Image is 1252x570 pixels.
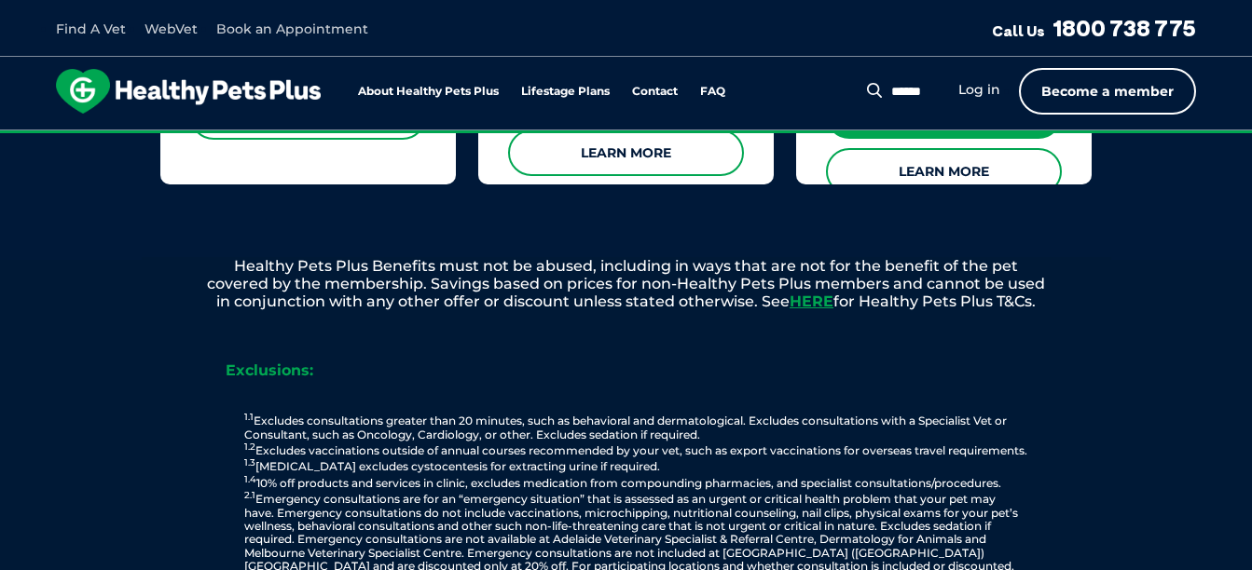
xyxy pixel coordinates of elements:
a: About Healthy Pets Plus [358,86,499,98]
a: Book an Appointment [216,20,368,37]
a: Learn More [826,148,1062,195]
sup: 1.4 [244,473,256,485]
a: HERE [790,292,833,310]
img: hpp-logo [56,69,321,114]
button: Search [863,81,887,100]
a: Log in [958,81,1000,99]
a: Become a member [1019,68,1196,115]
a: WebVet [144,20,198,37]
sup: 1.1 [244,411,254,423]
a: Call Us1800 738 775 [992,14,1196,42]
a: Learn More [508,129,744,176]
strong: Exclusions: [226,361,313,379]
span: Call Us [992,21,1045,40]
sup: 1.3 [244,456,255,468]
a: Find A Vet [56,20,126,37]
a: FAQ [700,86,725,98]
sup: 1.2 [244,441,255,453]
a: Contact [632,86,678,98]
a: Lifestage Plans [521,86,610,98]
sup: 2.1 [244,489,255,501]
p: Healthy Pets Plus Benefits must not be abused, including in ways that are not for the benefit of ... [142,257,1111,311]
span: Proactive, preventative wellness program designed to keep your pet healthier and happier for longer [278,130,974,147]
